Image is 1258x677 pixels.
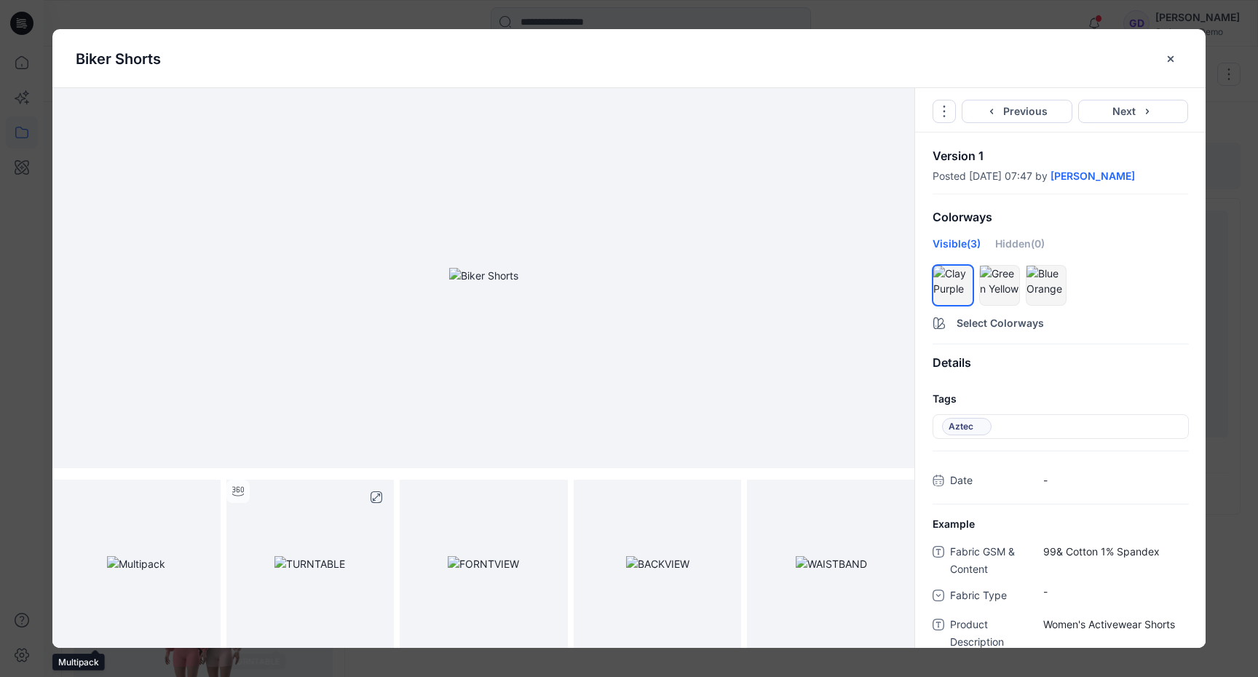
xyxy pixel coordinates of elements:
img: WAISTBAND [796,556,867,571]
button: Options [933,100,956,123]
span: Aztec [949,418,985,435]
div: hide/show colorwayClay Purple [933,265,973,306]
span: Fabric GSM & Content [950,543,1037,578]
h4: Tags [915,393,1206,405]
img: BACKVIEW [626,556,689,571]
p: Version 1 [933,150,1188,162]
img: Multipack [107,556,165,571]
button: Next [1078,100,1189,123]
button: close-btn [1160,47,1182,71]
div: Colorways [915,199,1206,236]
img: FORNTVIEW [448,556,519,571]
span: 99& Cotton 1% Spandex [1043,544,1188,559]
div: Posted [DATE] 07:47 by [933,170,1188,182]
div: Visible (3) [933,236,981,262]
img: Biker Shorts [449,268,518,283]
div: Details [915,344,1206,381]
p: Biker Shorts [76,48,161,70]
a: [PERSON_NAME] [1051,170,1135,182]
div: Hidden (0) [995,236,1045,262]
div: hide/show colorwayGreen Yellow [979,265,1020,306]
span: Women's Activewear Shorts [1043,617,1188,632]
span: Date [950,472,1037,492]
img: TURNTABLE [274,556,345,571]
span: - [1043,472,1188,488]
button: full screen [365,486,388,509]
button: Select Colorways [915,309,1206,332]
span: Example [933,516,975,531]
button: Previous [962,100,1072,123]
span: Fabric Type [950,587,1037,607]
div: - [1043,584,1188,599]
div: hide/show colorwayBlue Orange [1026,265,1067,306]
span: Product Description [950,616,1037,651]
